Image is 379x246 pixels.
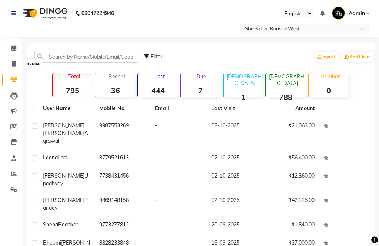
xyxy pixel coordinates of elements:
strong: 788 [266,92,306,102]
td: ₹21,063.00 [263,117,319,149]
p: [DEMOGRAPHIC_DATA] [227,73,263,87]
span: [PERSON_NAME] [43,172,84,179]
strong: 795 [53,86,93,95]
th: Amount [291,100,319,117]
span: [PERSON_NAME] [43,197,84,203]
th: Last Visit [207,100,263,117]
a: Import [315,52,338,62]
span: Sneha [43,221,58,228]
p: [DEMOGRAPHIC_DATA] [269,73,306,87]
td: - [151,149,207,168]
th: Email [151,100,207,117]
td: ₹1,840.00 [263,216,319,235]
span: Admin [349,10,365,17]
a: Add Client [342,52,373,62]
td: 20-09-2025 [207,216,263,235]
span: Filter [151,53,162,60]
td: 9869148158 [95,192,151,216]
span: Leena [43,154,58,161]
td: 02-10-2025 [207,168,263,192]
strong: 1 [224,92,263,102]
td: 8779521613 [95,149,151,168]
span: Readker [58,221,78,228]
div: Invoice [23,59,42,68]
img: Admin [332,7,345,20]
td: - [151,168,207,192]
td: 7738431456 [95,168,151,192]
p: Due [182,73,220,80]
td: 9773277812 [95,216,151,235]
td: - [151,117,207,149]
p: Recent [98,73,135,80]
p: Lost [141,73,178,80]
th: User Name [38,100,95,117]
td: 02-10-2025 [207,149,263,168]
strong: 7 [181,86,220,95]
p: Total [56,73,93,80]
th: Mobile No. [95,100,151,117]
td: ₹42,315.00 [263,192,319,216]
strong: 36 [95,86,135,95]
td: - [151,216,207,235]
strong: 444 [138,86,178,95]
p: Member [312,73,348,80]
img: logo [19,3,70,24]
input: Search by Name/Mobile/Email/Code [34,51,138,63]
b: 08047224946 [81,3,114,24]
td: 9987553269 [95,117,151,149]
span: Lad [58,154,67,161]
td: - [151,192,207,216]
strong: 0 [309,86,348,95]
td: ₹12,860.00 [263,168,319,192]
td: 02-10-2025 [207,192,263,216]
span: Bhoomi [43,239,61,246]
td: ₹56,400.00 [263,149,319,168]
td: 03-10-2025 [207,117,263,149]
span: [PERSON_NAME] [PERSON_NAME] [43,122,84,137]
